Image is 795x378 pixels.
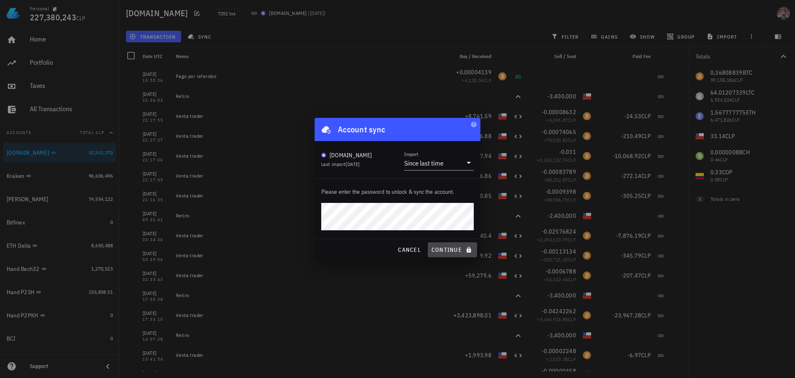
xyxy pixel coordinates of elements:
[404,151,418,157] label: Import
[330,151,372,159] div: [DOMAIN_NAME]
[321,187,474,196] p: Please enter the password to unlock & sync the account.
[394,242,424,257] button: cancel
[428,242,477,257] button: continue
[338,123,385,136] div: Account sync
[404,159,444,167] div: Since last time
[346,161,359,167] span: [DATE]
[321,153,326,158] img: BudaPuntoCom
[397,246,421,254] span: cancel
[404,156,474,170] div: ImportSince last time
[431,246,474,254] span: continue
[321,161,360,167] span: Last import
